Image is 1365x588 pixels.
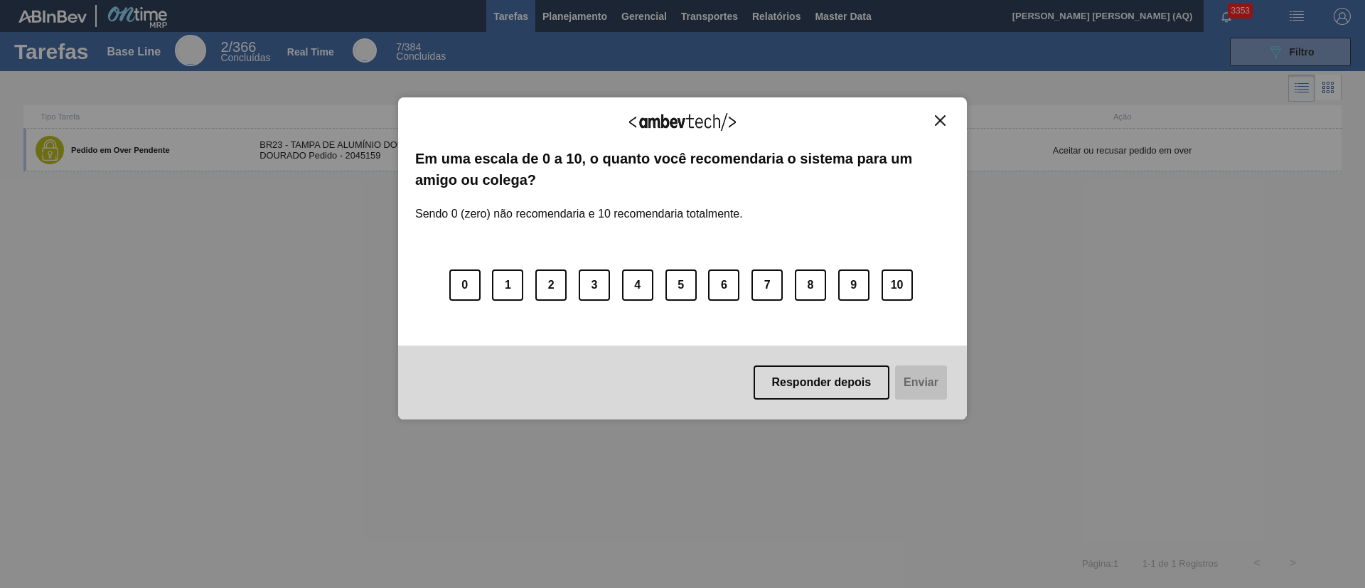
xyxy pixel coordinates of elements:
[415,191,743,220] label: Sendo 0 (zero) não recomendaria e 10 recomendaria totalmente.
[935,115,946,126] img: Close
[535,269,567,301] button: 2
[449,269,481,301] button: 0
[882,269,913,301] button: 10
[838,269,869,301] button: 9
[931,114,950,127] button: Close
[622,269,653,301] button: 4
[795,269,826,301] button: 8
[754,365,890,400] button: Responder depois
[492,269,523,301] button: 1
[629,113,736,131] img: Logo Ambevtech
[415,148,950,191] label: Em uma escala de 0 a 10, o quanto você recomendaria o sistema para um amigo ou colega?
[708,269,739,301] button: 6
[665,269,697,301] button: 5
[579,269,610,301] button: 3
[751,269,783,301] button: 7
